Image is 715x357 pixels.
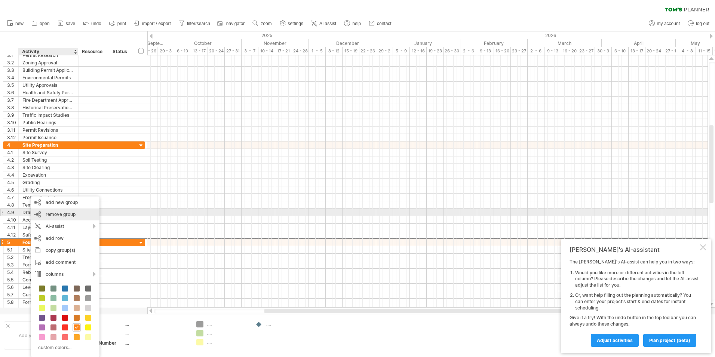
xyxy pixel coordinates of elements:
[142,21,171,26] span: import / export
[7,209,18,216] div: 4.9
[7,246,18,253] div: 5.1
[7,186,18,193] div: 4.6
[35,342,93,353] div: custom colors...
[444,47,460,55] div: 26 - 30
[494,47,511,55] div: 16 - 20
[66,21,75,26] span: save
[164,39,242,47] div: October 2025
[7,291,18,298] div: 5.7
[125,340,187,346] div: ....
[22,48,74,55] div: Activity
[31,196,99,208] div: add new group
[22,261,74,268] div: Formwork Installation
[91,21,101,26] span: undo
[266,321,307,327] div: ....
[22,119,74,126] div: Public Hearings
[82,48,105,55] div: Resource
[22,239,74,246] div: Foundation
[31,244,99,256] div: copy group(s)
[82,321,123,327] div: Project:
[679,47,696,55] div: 4 - 8
[460,47,477,55] div: 2 - 6
[7,299,18,306] div: 5.8
[570,246,699,253] div: [PERSON_NAME]'s AI-assistant
[367,19,394,28] a: contact
[477,47,494,55] div: 9 - 13
[82,340,123,346] div: Project Number
[649,338,690,343] span: plan project (beta)
[7,119,18,126] div: 3.10
[22,112,74,119] div: Traffic Impact Studies
[662,47,679,55] div: 27 - 1
[561,47,578,55] div: 16 - 20
[7,82,18,89] div: 3.5
[30,19,52,28] a: open
[7,269,18,276] div: 5.4
[22,284,74,291] div: Leveling
[113,48,129,55] div: Status
[7,97,18,104] div: 3.7
[22,209,74,216] div: Drainage Installation
[309,19,338,28] a: AI assist
[117,21,126,26] span: print
[7,261,18,268] div: 5.3
[22,59,74,66] div: Zoning Approval
[22,179,74,186] div: Grading
[258,47,275,55] div: 10 - 14
[22,89,74,96] div: Health and Safety Permits
[696,21,709,26] span: log out
[288,21,303,26] span: settings
[7,156,18,164] div: 4.2
[410,47,427,55] div: 12 - 16
[393,47,410,55] div: 5 - 9
[261,21,271,26] span: zoom
[22,231,74,238] div: Safety Inspections
[7,59,18,66] div: 3.2
[22,269,74,276] div: Rebar Placement
[81,19,104,28] a: undo
[82,330,123,337] div: Date:
[643,334,696,347] a: plan project (beta)
[602,39,676,47] div: April 2026
[22,224,74,231] div: Laydown Area Setup
[342,19,363,28] a: help
[22,186,74,193] div: Utility Connections
[22,134,74,141] div: Permit Issuance
[570,259,699,347] div: The [PERSON_NAME]'s AI-assist can help you in two ways: Give it a try! With the undo button in th...
[575,270,699,289] li: Would you like more or different activities in the left column? Please describe the changes and l...
[132,19,173,28] a: import / export
[578,47,595,55] div: 23 - 27
[7,149,18,156] div: 4.1
[275,47,292,55] div: 17 - 21
[7,104,18,111] div: 3.8
[597,338,633,343] span: Adjust activities
[22,82,74,89] div: Utility Approvals
[7,224,18,231] div: 4.11
[22,171,74,178] div: Excavation
[22,104,74,111] div: Historical Preservation Approval
[22,201,74,208] div: Temporary Fencing
[376,47,393,55] div: 29 - 2
[22,306,74,313] div: Foundation Inspection
[22,149,74,156] div: Site Survey
[7,171,18,178] div: 4.4
[22,216,74,223] div: Access Roads
[343,47,359,55] div: 15 - 19
[22,74,74,81] div: Environmental Permits
[7,276,18,283] div: 5.5
[528,47,544,55] div: 2 - 6
[22,299,74,306] div: Formwork Removal
[177,19,212,28] a: filter/search
[7,216,18,223] div: 4.10
[107,19,128,28] a: print
[647,19,682,28] a: my account
[22,276,74,283] div: Concrete Pouring
[251,19,274,28] a: zoom
[591,334,639,347] a: Adjust activities
[612,47,629,55] div: 6 - 10
[359,47,376,55] div: 22 - 26
[15,21,24,26] span: new
[174,47,191,55] div: 6 - 10
[645,47,662,55] div: 20 - 24
[4,321,74,350] div: Add your own logo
